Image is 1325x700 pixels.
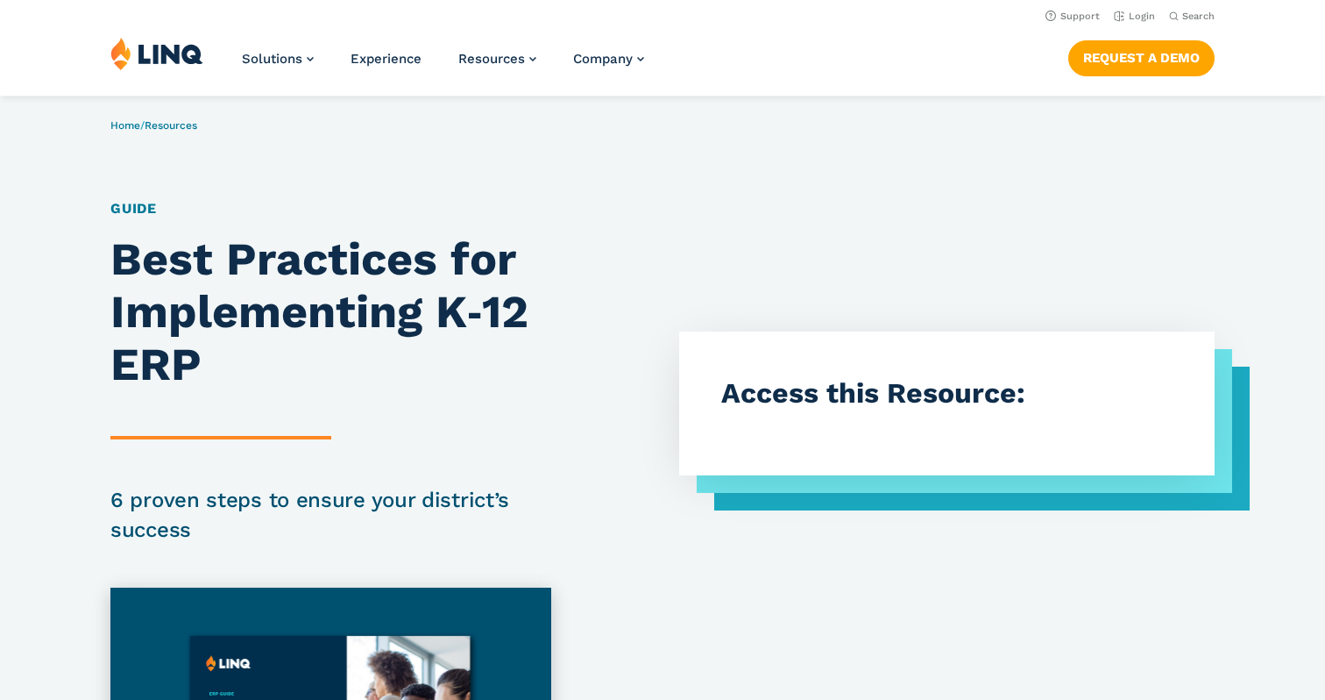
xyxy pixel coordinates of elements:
[458,51,525,67] span: Resources
[573,51,633,67] span: Company
[110,233,551,390] h1: Best Practices for Implementing K‑12 ERP
[110,37,203,70] img: LINQ | K‑12 Software
[1114,11,1155,22] a: Login
[351,51,422,67] a: Experience
[242,37,644,95] nav: Primary Navigation
[1068,37,1215,75] nav: Button Navigation
[1169,10,1215,23] button: Open Search Bar
[573,51,644,67] a: Company
[242,51,314,67] a: Solutions
[110,485,551,545] h2: 6 proven steps to ensure your district’s success
[110,119,140,132] a: Home
[110,119,197,132] span: /
[1045,11,1100,22] a: Support
[458,51,536,67] a: Resources
[145,119,197,132] a: Resources
[110,200,157,217] a: Guide
[1182,11,1215,22] span: Search
[242,51,302,67] span: Solutions
[721,374,1173,413] h3: Access this Resource:
[1068,40,1215,75] a: Request a Demo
